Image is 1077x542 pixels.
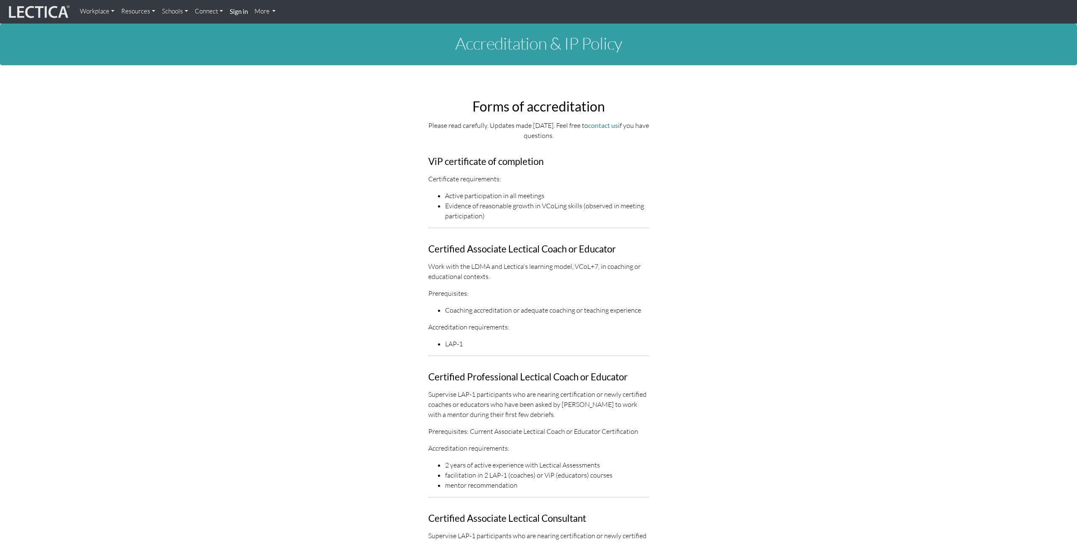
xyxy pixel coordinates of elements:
[428,513,649,524] h3: Certified Associate Lectical Consultant
[118,3,159,20] a: Resources
[428,120,649,141] p: Please read carefully. Updates made [DATE]. Feel free to if you have questions.
[251,3,279,20] a: More
[191,3,226,20] a: Connect
[428,99,649,114] h2: Forms of accreditation
[428,157,649,167] h3: ViP certificate of completion
[445,191,649,201] li: Active participation in all meetings
[428,174,649,184] p: Certificate requirements:
[305,34,772,53] h1: Accreditation & IP Policy
[230,8,248,15] strong: Sign in
[428,288,649,298] p: Prerequisites:
[588,121,618,129] a: contact us
[428,322,649,332] p: Accreditation requirements:
[445,480,649,490] li: mentor recommendation
[445,460,649,470] li: 2 years of active experience with Lectical Assessments
[428,372,649,383] h3: Certified Professional Lectical Coach or Educator
[445,339,649,349] li: LAP-1
[428,244,649,255] h3: Certified Associate Lectical Coach or Educator
[445,470,649,480] li: facilitation in 2 LAP-1 (coaches) or ViP (educators) courses
[226,3,251,20] a: Sign in
[77,3,118,20] a: Workplace
[428,426,649,436] p: Prerequisites: Current Associate Lectical Coach or Educator Certification
[445,201,649,221] li: Evidence of reasonable growth in VCoLing skills (observed in meeting participation)
[428,443,649,453] p: Accreditation requirements:
[159,3,191,20] a: Schools
[428,389,649,420] p: Supervise LAP-1 participants who are nearing certification or newly certified coaches or educator...
[428,261,649,282] p: Work with the LDMA and Lectica's learning model, VCoL+7, in coaching or educational contexts.
[7,4,70,20] img: lecticalive
[445,305,649,315] li: Coaching accreditation or adequate coaching or teaching experience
